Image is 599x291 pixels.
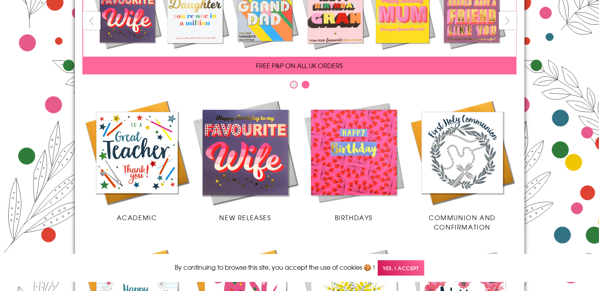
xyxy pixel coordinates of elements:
span: FREE P&P ON ALL UK ORDERS [256,61,343,70]
a: Communion and Confirmation [408,98,517,232]
span: Academic [117,213,157,222]
span: Birthdays [335,213,373,222]
button: Carousel Page 1 [290,81,298,89]
button: Carousel Page 2 (Current Slide) [302,81,310,89]
div: Carousel Pagination [83,80,517,93]
a: Birthdays [300,98,408,222]
button: prev [83,12,101,30]
a: New Releases [191,98,300,222]
span: Communion and Confirmation [429,213,496,232]
span: New Releases [219,213,271,222]
button: next [499,12,517,30]
span: Yes, I accept [378,260,424,276]
a: Academic [83,98,191,222]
